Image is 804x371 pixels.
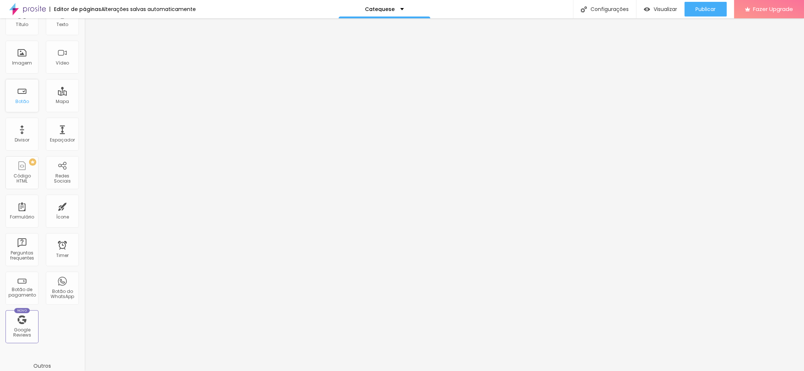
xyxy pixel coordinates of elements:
div: Imagem [12,60,32,66]
p: Catequese [365,7,395,12]
div: Espaçador [50,137,75,143]
div: Botão de pagamento [7,287,36,298]
div: Botão [15,99,29,104]
div: Código HTML [7,173,36,184]
div: Título [16,22,28,27]
button: Publicar [684,2,727,16]
img: Icone [581,6,587,12]
div: Ícone [56,214,69,220]
div: Vídeo [56,60,69,66]
span: Publicar [695,6,716,12]
div: Mapa [56,99,69,104]
div: Timer [56,253,69,258]
iframe: Editor [84,18,804,371]
div: Alterações salvas automaticamente [101,7,196,12]
div: Botão do WhatsApp [48,289,77,300]
div: Divisor [15,137,29,143]
button: Visualizar [636,2,684,16]
div: Texto [56,22,68,27]
span: Visualizar [654,6,677,12]
div: Redes Sociais [48,173,77,184]
div: Perguntas frequentes [7,250,36,261]
img: view-1.svg [644,6,650,12]
div: Google Reviews [7,327,36,338]
div: Novo [14,308,30,313]
div: Editor de páginas [50,7,101,12]
div: Formulário [10,214,34,220]
span: Fazer Upgrade [753,6,793,12]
